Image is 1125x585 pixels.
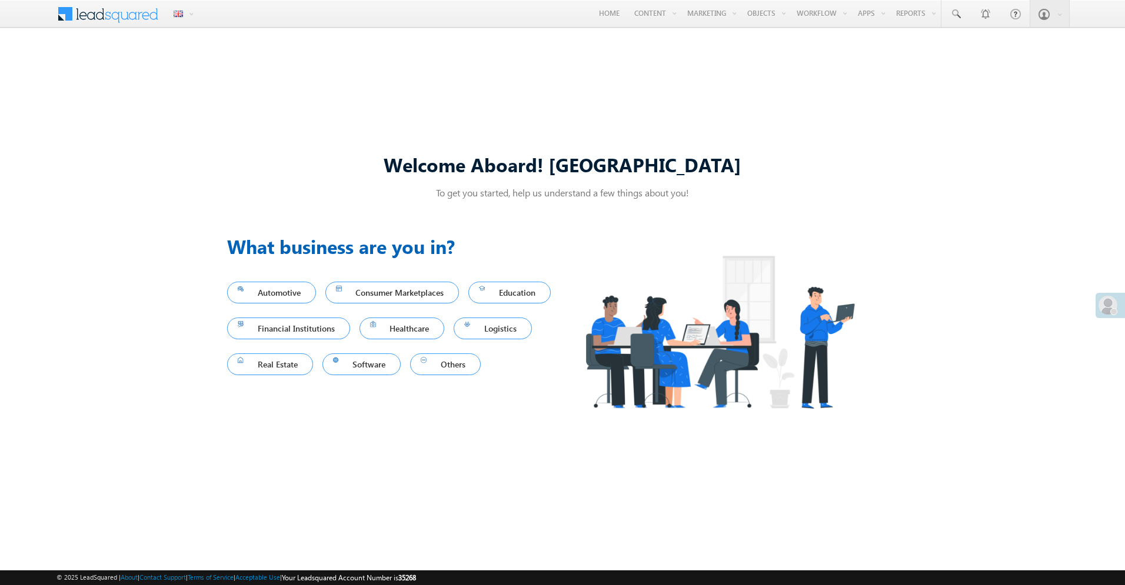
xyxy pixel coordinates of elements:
a: Contact Support [139,573,186,581]
img: Industry.png [562,232,877,432]
span: © 2025 LeadSquared | | | | | [56,572,416,583]
span: Healthcare [370,320,434,336]
span: Automotive [238,285,305,300]
span: Consumer Marketplaces [336,285,449,300]
span: Financial Institutions [238,320,340,336]
a: About [121,573,138,581]
span: 35268 [398,573,416,582]
div: Welcome Aboard! [GEOGRAPHIC_DATA] [227,152,898,177]
h3: What business are you in? [227,232,562,260]
span: Logistics [464,320,521,336]
span: Software [333,356,391,372]
span: Real Estate [238,356,302,372]
span: Others [421,356,470,372]
a: Acceptable Use [235,573,280,581]
p: To get you started, help us understand a few things about you! [227,186,898,199]
span: Your Leadsquared Account Number is [282,573,416,582]
a: Terms of Service [188,573,234,581]
span: Education [479,285,540,300]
